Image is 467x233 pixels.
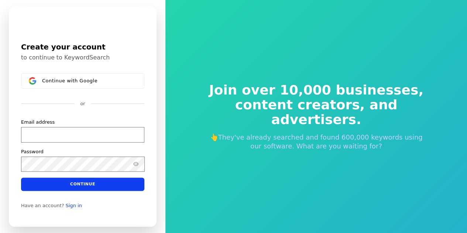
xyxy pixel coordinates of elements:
p: 👆They've already searched and found 600,000 keywords using our software. What are you waiting for? [204,133,429,151]
span: Have an account? [21,203,64,209]
a: Sign in [66,203,82,209]
label: Password [21,148,44,155]
span: Continue with Google [42,78,97,84]
label: Email address [21,119,55,126]
h1: Create your account [21,41,144,52]
span: content creators, and advertisers. [204,97,429,127]
p: or [80,100,85,107]
p: to continue to KeywordSearch [21,54,144,61]
button: Continue [21,178,144,191]
button: Sign in with GoogleContinue with Google [21,73,144,89]
img: Sign in with Google [29,77,36,85]
span: Join over 10,000 businesses, [204,83,429,97]
button: Show password [131,160,140,168]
